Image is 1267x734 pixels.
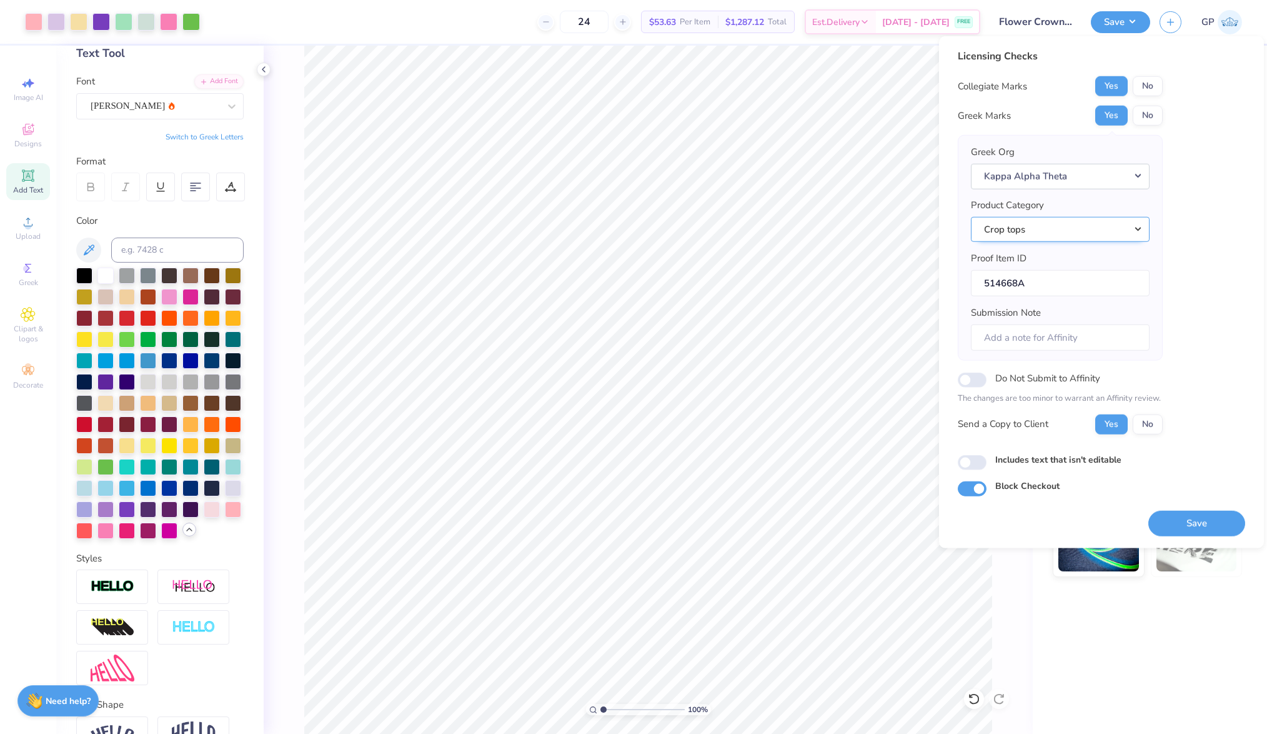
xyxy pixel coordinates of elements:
[1148,510,1245,536] button: Save
[1218,10,1242,34] img: Gene Padilla
[725,16,764,29] span: $1,287.12
[649,16,676,29] span: $53.63
[958,79,1027,94] div: Collegiate Marks
[13,380,43,390] span: Decorate
[76,698,244,712] div: Text Shape
[172,620,216,635] img: Negative Space
[971,306,1041,320] label: Submission Note
[14,93,43,103] span: Image AI
[882,16,950,29] span: [DATE] - [DATE]
[971,198,1044,213] label: Product Category
[76,74,95,89] label: Font
[995,370,1100,386] label: Do Not Submit to Affinity
[1133,106,1163,126] button: No
[14,139,42,149] span: Designs
[971,145,1015,159] label: Greek Org
[958,393,1163,405] p: The changes are too minor to warrant an Affinity review.
[971,324,1150,351] input: Add a note for Affinity
[990,9,1081,34] input: Untitled Design
[995,480,1060,493] label: Block Checkout
[995,453,1121,466] label: Includes text that isn't editable
[1091,11,1150,33] button: Save
[16,231,41,241] span: Upload
[1133,414,1163,434] button: No
[680,16,710,29] span: Per Item
[812,16,860,29] span: Est. Delivery
[46,695,91,707] strong: Need help?
[76,551,244,566] div: Styles
[19,278,38,288] span: Greek
[111,238,244,263] input: e.g. 7428 c
[166,132,244,142] button: Switch to Greek Letters
[958,109,1011,123] div: Greek Marks
[13,185,43,195] span: Add Text
[91,618,134,638] img: 3d Illusion
[688,704,708,715] span: 100 %
[6,324,50,344] span: Clipart & logos
[76,214,244,228] div: Color
[1201,10,1242,34] a: GP
[1095,76,1128,96] button: Yes
[971,163,1150,189] button: Kappa Alpha Theta
[971,251,1026,266] label: Proof Item ID
[172,579,216,595] img: Shadow
[91,580,134,594] img: Stroke
[1095,106,1128,126] button: Yes
[1201,15,1215,29] span: GP
[1133,76,1163,96] button: No
[76,154,245,169] div: Format
[958,417,1048,431] div: Send a Copy to Client
[958,49,1163,64] div: Licensing Checks
[560,11,609,33] input: – –
[768,16,787,29] span: Total
[76,45,244,62] div: Text Tool
[91,655,134,681] img: Free Distort
[957,18,970,26] span: FREE
[194,74,244,89] div: Add Font
[971,216,1150,242] button: Crop tops
[1095,414,1128,434] button: Yes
